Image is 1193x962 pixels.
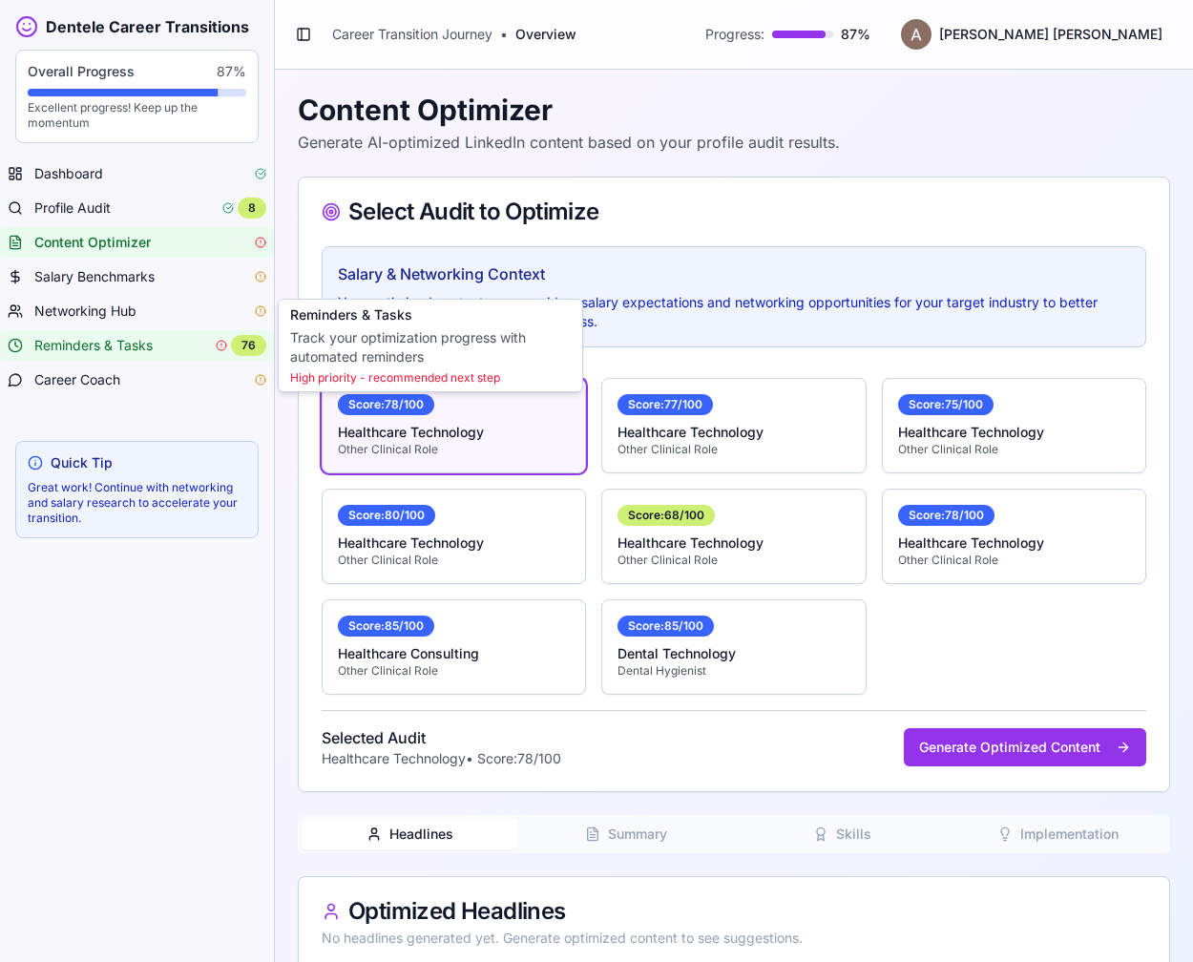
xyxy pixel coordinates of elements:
[617,616,714,637] div: Score: 85 /100
[898,394,994,415] div: Score: 75 /100
[28,480,246,526] p: Great work! Continue with networking and salary research to accelerate your transition.
[338,663,570,679] p: Other Clinical Role
[898,553,1130,568] p: Other Clinical Role
[617,394,713,415] div: Score: 77 /100
[939,25,1162,44] span: [PERSON_NAME] [PERSON_NAME]
[238,198,266,219] div: 8
[617,533,849,553] p: Healthcare Technology
[46,15,249,38] span: Dentele Career Transitions
[298,93,1170,127] h1: Content Optimizer
[322,200,1146,223] div: Select Audit to Optimize
[338,293,1130,331] p: Your optimized content now considers salary expectations and networking opportunities for your ta...
[338,553,570,568] p: Other Clinical Role
[290,370,571,386] p: High priority - recommended next step
[338,423,570,442] p: Healthcare Technology
[617,553,849,568] p: Other Clinical Role
[338,262,1130,285] h4: Salary & Networking Context
[338,394,434,415] div: Score: 78 /100
[898,442,1130,457] p: Other Clinical Role
[705,25,764,44] span: Progress:
[886,15,1178,53] button: [PERSON_NAME] [PERSON_NAME]
[518,819,735,849] button: Summary
[338,644,570,663] p: Healthcare Consulting
[904,728,1146,766] button: Generate Optimized Content
[34,302,136,321] span: Networking Hub
[617,442,849,457] p: Other Clinical Role
[898,423,1130,442] p: Healthcare Technology
[898,533,1130,553] p: Healthcare Technology
[734,819,951,849] button: Skills
[515,25,576,44] span: Overview
[34,199,111,218] span: Profile Audit
[231,335,266,356] div: 76
[28,62,135,81] span: Overall Progress
[841,25,870,44] span: 87 %
[332,25,492,44] span: Career Transition Journey
[338,505,435,526] div: Score: 80 /100
[34,267,155,286] span: Salary Benchmarks
[898,505,994,526] div: Score: 78 /100
[34,336,153,355] span: Reminders & Tasks
[34,370,120,389] span: Career Coach
[617,423,849,442] p: Healthcare Technology
[34,233,151,252] span: Content Optimizer
[290,305,571,324] p: Reminders & Tasks
[302,819,518,849] button: Headlines
[322,749,561,768] p: Healthcare Technology • Score: 78 /100
[617,644,849,663] p: Dental Technology
[500,25,508,44] span: •
[290,328,571,366] p: Track your optimization progress with automated reminders
[338,616,434,637] div: Score: 85 /100
[617,505,715,526] div: Score: 68 /100
[951,819,1167,849] button: Implementation
[322,726,561,749] p: Selected Audit
[28,100,246,131] p: Excellent progress! Keep up the momentum
[617,663,849,679] p: Dental Hygienist
[338,442,570,457] p: Other Clinical Role
[51,453,113,472] span: Quick Tip
[338,533,570,553] p: Healthcare Technology
[34,164,103,183] span: Dashboard
[901,19,931,50] img: ACg8ocJV6D3_6rN2XWQ9gC4Su6cEn1tsy63u5_3HgxpMOOOGh7gtYg=s96-c
[217,62,246,81] span: 87 %
[322,929,1146,948] div: No headlines generated yet. Generate optimized content to see suggestions.
[322,900,1146,923] div: Optimized Headlines
[298,131,1170,154] p: Generate AI-optimized LinkedIn content based on your profile audit results.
